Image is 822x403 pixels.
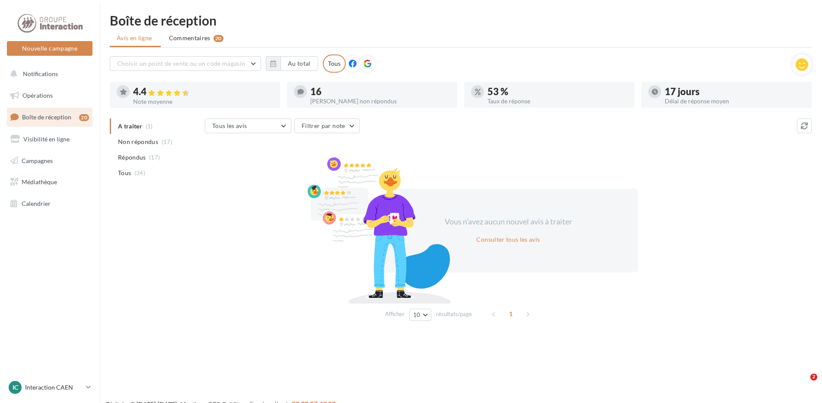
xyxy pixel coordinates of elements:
[162,138,172,145] span: (17)
[118,153,146,162] span: Répondus
[110,56,261,71] button: Choisir un point de vente ou un code magasin
[436,310,472,318] span: résultats/page
[266,56,318,71] button: Au total
[134,170,145,176] span: (34)
[323,54,346,73] div: Tous
[22,113,71,121] span: Boîte de réception
[118,169,131,177] span: Tous
[110,14,812,27] div: Boîte de réception
[169,34,210,42] span: Commentaires
[473,234,543,245] button: Consulter tous les avis
[25,383,83,392] p: Interaction CAEN
[133,87,273,97] div: 4.4
[149,154,160,161] span: (17)
[212,122,247,129] span: Tous les avis
[487,98,628,104] div: Taux de réponse
[665,87,805,96] div: 17 jours
[5,65,91,83] button: Notifications
[22,178,57,186] span: Médiathèque
[504,307,518,321] span: 1
[793,374,813,394] iframe: Intercom live chat
[434,216,583,227] div: Vous n'avez aucun nouvel avis à traiter
[118,138,158,146] span: Non répondus
[5,86,94,105] a: Opérations
[810,374,817,381] span: 2
[7,41,92,56] button: Nouvelle campagne
[79,114,89,121] div: 20
[5,152,94,170] a: Campagnes
[213,35,223,42] div: 20
[13,383,18,392] span: IC
[22,200,51,207] span: Calendrier
[5,130,94,148] a: Visibilité en ligne
[5,195,94,213] a: Calendrier
[665,98,805,104] div: Délai de réponse moyen
[310,98,450,104] div: [PERSON_NAME] non répondus
[413,311,421,318] span: 10
[22,157,53,164] span: Campagnes
[23,135,70,143] span: Visibilité en ligne
[205,118,291,133] button: Tous les avis
[133,99,273,105] div: Note moyenne
[310,87,450,96] div: 16
[487,87,628,96] div: 53 %
[7,379,92,396] a: IC Interaction CAEN
[23,70,58,77] span: Notifications
[294,118,360,133] button: Filtrer par note
[280,56,318,71] button: Au total
[117,60,245,67] span: Choisir un point de vente ou un code magasin
[385,310,405,318] span: Afficher
[5,108,94,126] a: Boîte de réception20
[5,173,94,191] a: Médiathèque
[22,92,53,99] span: Opérations
[409,309,431,321] button: 10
